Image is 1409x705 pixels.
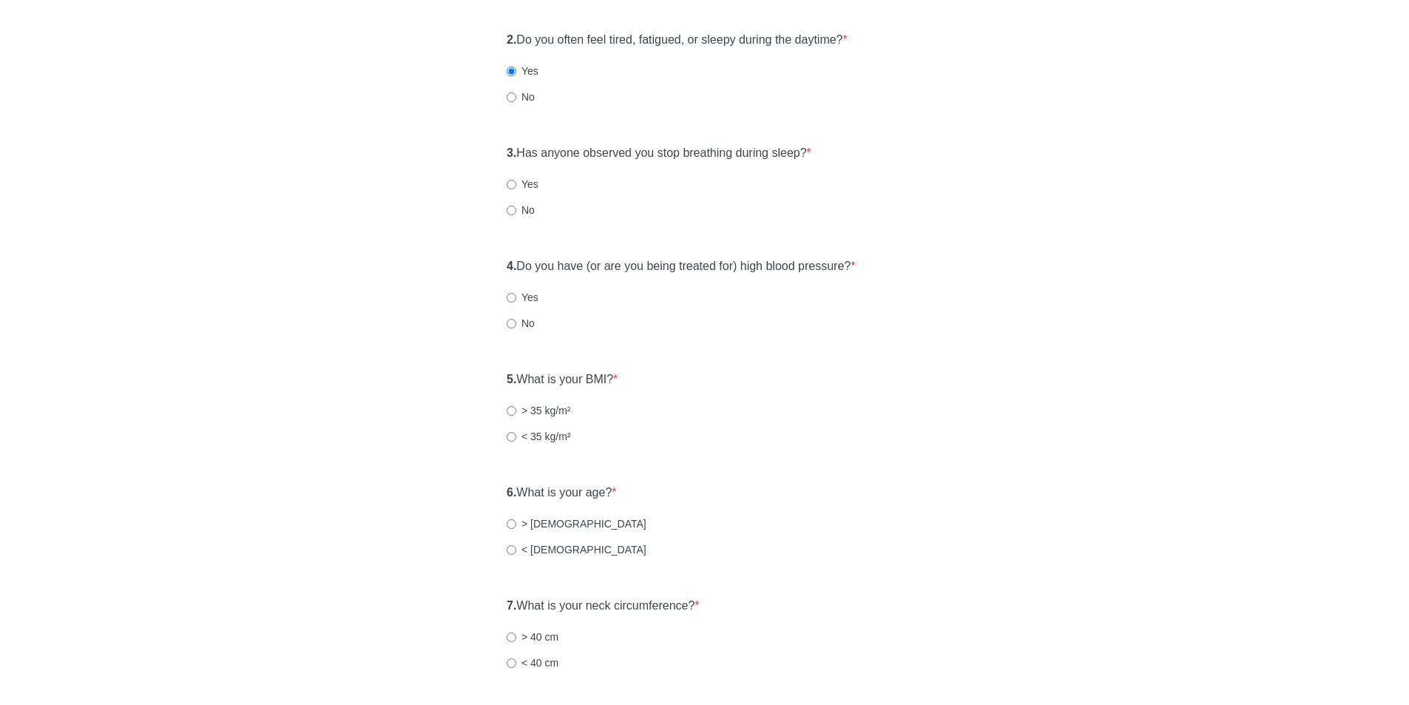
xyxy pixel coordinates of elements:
[507,516,646,531] label: > [DEMOGRAPHIC_DATA]
[507,177,538,192] label: Yes
[507,92,516,102] input: No
[507,258,855,275] label: Do you have (or are you being treated for) high blood pressure?
[507,67,516,76] input: Yes
[507,519,516,529] input: > [DEMOGRAPHIC_DATA]
[507,429,571,444] label: < 35 kg/m²
[507,180,516,189] input: Yes
[507,373,516,385] strong: 5.
[507,290,538,305] label: Yes
[507,486,516,499] strong: 6.
[507,206,516,215] input: No
[507,64,538,78] label: Yes
[507,630,558,644] label: > 40 cm
[507,293,516,303] input: Yes
[507,542,646,557] label: < [DEMOGRAPHIC_DATA]
[507,598,700,615] label: What is your neck circumference?
[507,432,516,442] input: < 35 kg/m²
[507,319,516,328] input: No
[507,655,558,670] label: < 40 cm
[507,545,516,555] input: < [DEMOGRAPHIC_DATA]
[507,658,516,668] input: < 40 cm
[507,599,516,612] strong: 7.
[507,90,535,104] label: No
[507,316,535,331] label: No
[507,260,516,272] strong: 4.
[507,203,535,217] label: No
[507,406,516,416] input: > 35 kg/m²
[507,33,516,46] strong: 2.
[507,633,516,642] input: > 40 cm
[507,485,617,502] label: What is your age?
[507,403,571,418] label: > 35 kg/m²
[507,146,516,159] strong: 3.
[507,32,848,49] label: Do you often feel tired, fatigued, or sleepy during the daytime?
[507,371,618,388] label: What is your BMI?
[507,145,811,162] label: Has anyone observed you stop breathing during sleep?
